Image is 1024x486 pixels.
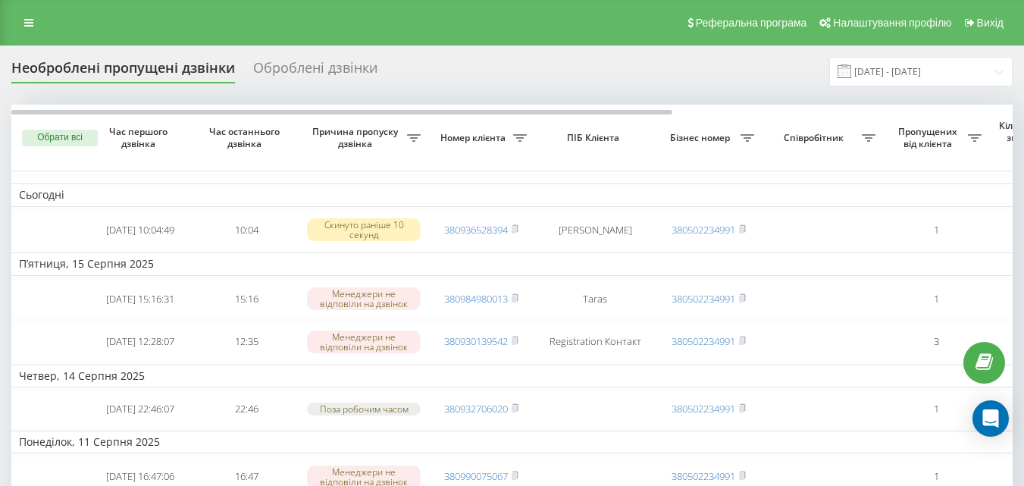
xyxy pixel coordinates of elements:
[883,321,989,362] td: 3
[307,331,421,353] div: Менеджери не відповіли на дзвінок
[444,334,508,348] a: 380930139542
[444,292,508,306] a: 380984980013
[193,210,299,250] td: 10:04
[663,132,741,144] span: Бізнес номер
[436,132,513,144] span: Номер клієнта
[833,17,951,29] span: Налаштування профілю
[547,132,643,144] span: ПІБ Клієнта
[444,469,508,483] a: 380990075067
[22,130,98,146] button: Обрати всі
[769,132,862,144] span: Співробітник
[193,279,299,319] td: 15:16
[11,60,235,83] div: Необроблені пропущені дзвінки
[99,126,181,149] span: Час першого дзвінка
[977,17,1004,29] span: Вихід
[307,403,421,415] div: Поза робочим часом
[672,334,735,348] a: 380502234991
[883,390,989,428] td: 1
[672,292,735,306] a: 380502234991
[534,321,656,362] td: Registration Контакт
[883,210,989,250] td: 1
[193,321,299,362] td: 12:35
[672,223,735,237] a: 380502234991
[891,126,968,149] span: Пропущених від клієнта
[672,402,735,415] a: 380502234991
[307,218,421,241] div: Скинуто раніше 10 секунд
[193,390,299,428] td: 22:46
[534,279,656,319] td: Taras
[205,126,287,149] span: Час останнього дзвінка
[87,390,193,428] td: [DATE] 22:46:07
[307,287,421,310] div: Менеджери не відповіли на дзвінок
[87,279,193,319] td: [DATE] 15:16:31
[972,400,1009,437] div: Open Intercom Messenger
[307,126,407,149] span: Причина пропуску дзвінка
[253,60,377,83] div: Оброблені дзвінки
[672,469,735,483] a: 380502234991
[883,279,989,319] td: 1
[444,223,508,237] a: 380936528394
[444,402,508,415] a: 380932706020
[87,210,193,250] td: [DATE] 10:04:49
[534,210,656,250] td: [PERSON_NAME]
[87,321,193,362] td: [DATE] 12:28:07
[696,17,807,29] span: Реферальна програма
